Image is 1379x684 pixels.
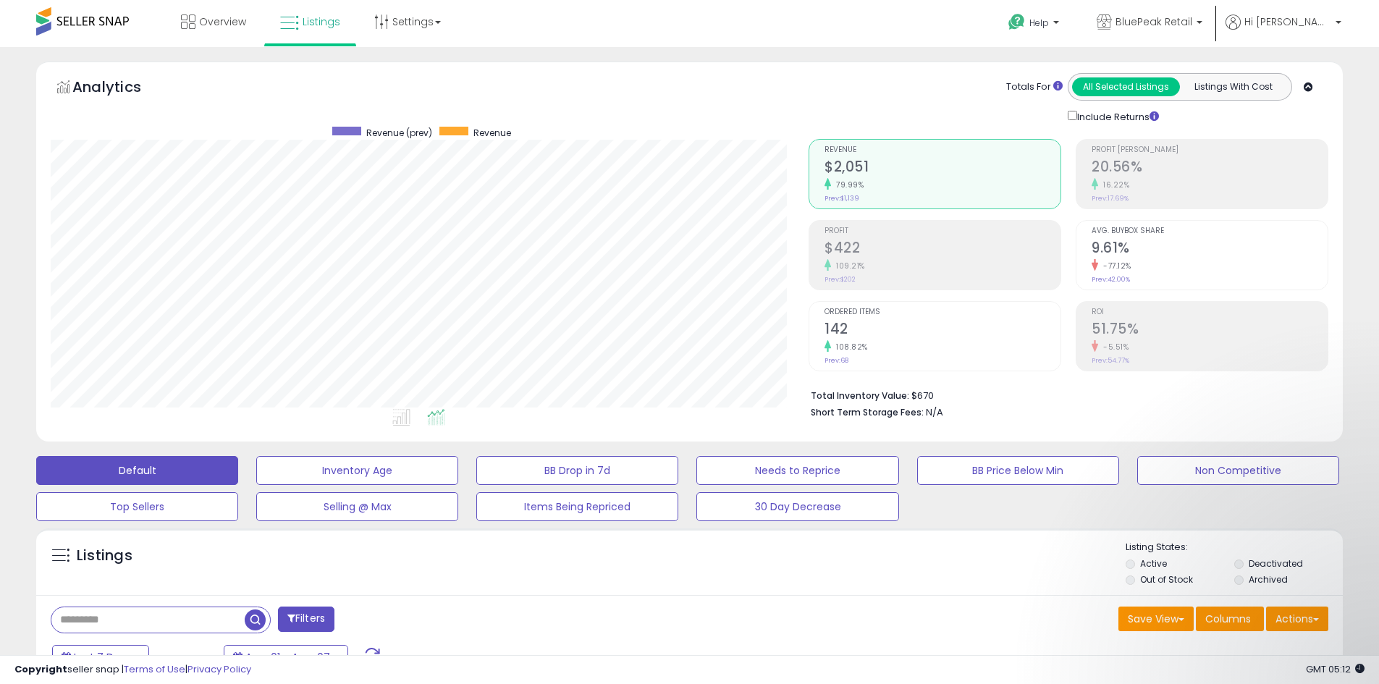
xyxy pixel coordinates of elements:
span: Revenue [473,127,511,139]
small: 16.22% [1098,180,1129,190]
button: BB Price Below Min [917,456,1119,485]
label: Archived [1249,573,1288,586]
span: Profit [PERSON_NAME] [1092,146,1328,154]
h2: 142 [825,321,1060,340]
button: Non Competitive [1137,456,1339,485]
h5: Analytics [72,77,169,101]
small: Prev: $202 [825,275,856,284]
button: Selling @ Max [256,492,458,521]
span: Aug-01 - Aug-07 [245,650,330,664]
small: -5.51% [1098,342,1129,352]
a: Privacy Policy [187,662,251,676]
span: Listings [303,14,340,29]
span: Revenue [825,146,1060,154]
small: 79.99% [831,180,864,190]
button: Needs to Reprice [696,456,898,485]
button: Filters [278,607,334,632]
a: Help [997,2,1074,47]
span: Compared to: [151,651,218,665]
h2: $2,051 [825,159,1060,178]
span: Overview [199,14,246,29]
button: Inventory Age [256,456,458,485]
button: Items Being Repriced [476,492,678,521]
label: Active [1140,557,1167,570]
span: Revenue (prev) [366,127,432,139]
b: Short Term Storage Fees: [811,406,924,418]
span: Ordered Items [825,308,1060,316]
label: Out of Stock [1140,573,1193,586]
h2: 9.61% [1092,240,1328,259]
button: BB Drop in 7d [476,456,678,485]
button: 30 Day Decrease [696,492,898,521]
span: Profit [825,227,1060,235]
button: All Selected Listings [1072,77,1180,96]
button: Top Sellers [36,492,238,521]
small: Prev: 68 [825,356,848,365]
small: 109.21% [831,261,865,271]
small: Prev: 17.69% [1092,194,1129,203]
li: $670 [811,386,1317,403]
div: Include Returns [1057,108,1176,124]
small: 108.82% [831,342,868,352]
div: Totals For [1006,80,1063,94]
small: Prev: $1,139 [825,194,859,203]
span: ROI [1092,308,1328,316]
a: Terms of Use [124,662,185,676]
span: Last 7 Days [74,650,131,664]
h2: 51.75% [1092,321,1328,340]
span: Help [1029,17,1049,29]
strong: Copyright [14,662,67,676]
label: Deactivated [1249,557,1303,570]
span: Avg. Buybox Share [1092,227,1328,235]
button: Listings With Cost [1179,77,1287,96]
h2: 20.56% [1092,159,1328,178]
h2: $422 [825,240,1060,259]
div: seller snap | | [14,663,251,677]
b: Total Inventory Value: [811,389,909,402]
button: Default [36,456,238,485]
small: Prev: 54.77% [1092,356,1129,365]
button: Last 7 Days [52,645,149,670]
p: Listing States: [1126,541,1343,554]
span: N/A [926,405,943,419]
a: Hi [PERSON_NAME] [1226,14,1341,47]
small: -77.12% [1098,261,1131,271]
small: Prev: 42.00% [1092,275,1130,284]
span: BluePeak Retail [1116,14,1192,29]
button: Aug-01 - Aug-07 [224,645,348,670]
span: Hi [PERSON_NAME] [1244,14,1331,29]
h5: Listings [77,546,132,566]
i: Get Help [1008,13,1026,31]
